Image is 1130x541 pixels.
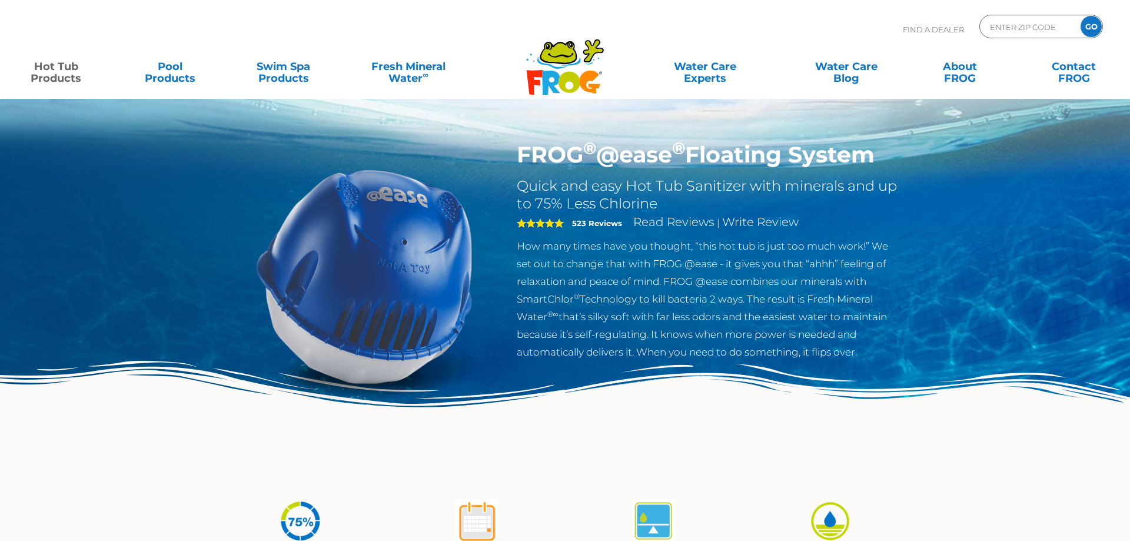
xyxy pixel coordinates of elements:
h1: FROG @ease Floating System [517,141,901,168]
a: PoolProducts [125,55,214,78]
sup: ® [574,292,580,301]
a: Hot TubProducts [12,55,100,78]
h2: Quick and easy Hot Tub Sanitizer with minerals and up to 75% Less Chlorine [517,177,901,213]
a: Water CareExperts [633,55,776,78]
sup: ® [672,138,685,158]
p: Find A Dealer [903,15,964,44]
a: Fresh MineralWater∞ [353,55,464,78]
input: GO [1081,16,1102,37]
strong: 523 Reviews [572,218,622,228]
img: Frog Products Logo [520,24,610,95]
a: AboutFROG [916,55,1004,78]
sup: ∞ [423,70,428,79]
a: Water CareBlog [802,55,890,78]
sup: ® [583,138,596,158]
img: hot-tub-product-atease-system.png [230,141,499,411]
span: 5 [517,218,564,228]
a: Swim SpaProducts [240,55,328,78]
p: How many times have you thought, “this hot tub is just too much work!” We set out to change that ... [517,237,901,361]
span: | [717,217,720,228]
a: Write Review [722,215,799,229]
a: Read Reviews [633,215,714,229]
sup: ®∞ [547,310,559,318]
a: ContactFROG [1030,55,1118,78]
